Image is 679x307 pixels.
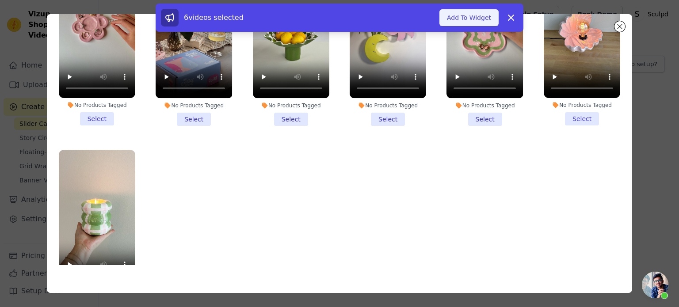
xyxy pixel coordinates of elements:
span: 6 videos selected [184,13,244,22]
div: No Products Tagged [544,102,620,109]
div: Open chat [642,272,668,298]
div: No Products Tagged [350,102,426,109]
button: Add To Widget [439,9,499,26]
div: No Products Tagged [156,102,232,109]
div: No Products Tagged [253,102,329,109]
div: No Products Tagged [446,102,523,109]
div: No Products Tagged [59,102,135,109]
